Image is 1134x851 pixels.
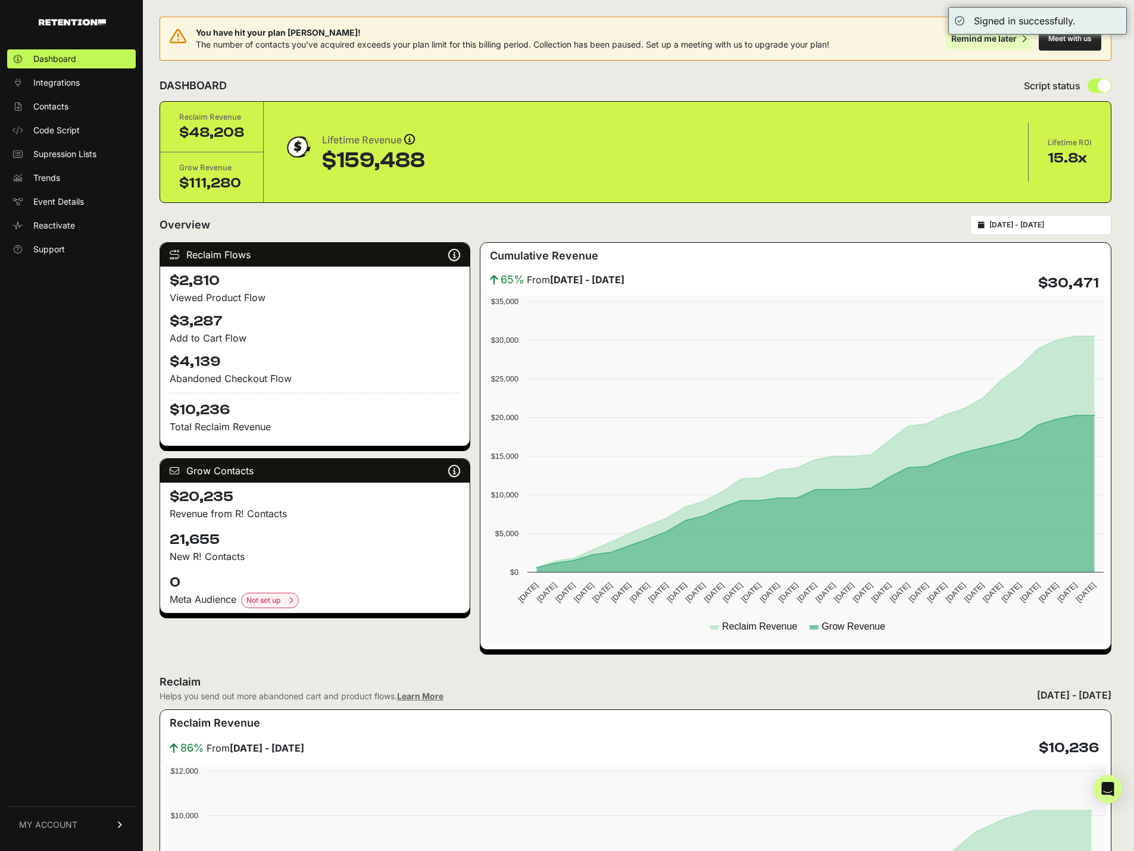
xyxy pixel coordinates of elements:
[870,581,893,604] text: [DATE]
[170,715,260,731] h3: Reclaim Revenue
[1039,27,1101,51] button: Meet with us
[170,592,460,608] div: Meta Audience
[170,487,460,506] h4: $20,235
[495,529,518,538] text: $5,000
[179,174,244,193] div: $111,280
[33,101,68,112] span: Contacts
[170,420,460,434] p: Total Reclaim Revenue
[1094,775,1122,803] div: Open Intercom Messenger
[491,297,518,306] text: $35,000
[572,581,595,604] text: [DATE]
[7,216,136,235] a: Reactivate
[946,28,1032,49] button: Remind me later
[7,49,136,68] a: Dashboard
[721,581,744,604] text: [DATE]
[527,273,624,287] span: From
[490,248,598,264] h3: Cumulative Revenue
[1037,688,1111,702] div: [DATE] - [DATE]
[510,568,518,577] text: $0
[1048,149,1092,168] div: 15.8x
[179,111,244,123] div: Reclaim Revenue
[491,374,518,383] text: $25,000
[179,162,244,174] div: Grow Revenue
[160,77,227,94] h2: DASHBOARD
[822,621,886,631] text: Grow Revenue
[33,148,96,160] span: Supression Lists
[491,452,518,461] text: $15,000
[758,581,782,604] text: [DATE]
[610,581,633,604] text: [DATE]
[7,145,136,164] a: Supression Lists
[33,172,60,184] span: Trends
[702,581,726,604] text: [DATE]
[397,691,443,701] a: Learn More
[170,331,460,345] div: Add to Cart Flow
[517,581,540,604] text: [DATE]
[170,271,460,290] h4: $2,810
[170,506,460,521] p: Revenue from R! Contacts
[554,581,577,604] text: [DATE]
[33,124,80,136] span: Code Script
[7,240,136,259] a: Support
[33,243,65,255] span: Support
[1038,274,1099,293] h4: $30,471
[283,132,313,162] img: dollar-coin-05c43ed7efb7bc0c12610022525b4bbbb207c7efeef5aecc26f025e68dcafac9.png
[1019,581,1042,604] text: [DATE]
[33,220,75,231] span: Reactivate
[170,393,460,420] h4: $10,236
[179,123,244,142] div: $48,208
[833,581,856,604] text: [DATE]
[1024,79,1080,93] span: Script status
[7,121,136,140] a: Code Script
[170,573,460,592] h4: 0
[1037,581,1060,604] text: [DATE]
[7,73,136,92] a: Integrations
[666,581,689,604] text: [DATE]
[160,674,443,690] h2: Reclaim
[963,581,986,604] text: [DATE]
[7,806,136,843] a: MY ACCOUNT
[207,741,304,755] span: From
[170,312,460,331] h4: $3,287
[535,581,558,604] text: [DATE]
[196,39,829,49] span: The number of contacts you've acquired exceeds your plan limit for this billing period. Collectio...
[39,19,106,26] img: Retention.com
[170,549,460,564] p: New R! Contacts
[7,192,136,211] a: Event Details
[684,581,707,604] text: [DATE]
[160,690,443,702] div: Helps you send out more abandoned cart and product flows.
[7,168,136,187] a: Trends
[814,581,837,604] text: [DATE]
[628,581,651,604] text: [DATE]
[1074,581,1098,604] text: [DATE]
[981,581,1004,604] text: [DATE]
[33,77,80,89] span: Integrations
[739,581,763,604] text: [DATE]
[19,819,77,831] span: MY ACCOUNT
[180,740,204,756] span: 86%
[907,581,930,604] text: [DATE]
[550,274,624,286] strong: [DATE] - [DATE]
[491,490,518,499] text: $10,000
[951,33,1017,45] div: Remind me later
[795,581,819,604] text: [DATE]
[1000,581,1023,604] text: [DATE]
[196,27,829,39] span: You have hit your plan [PERSON_NAME]!
[171,766,198,775] text: $12,000
[646,581,670,604] text: [DATE]
[322,132,425,149] div: Lifetime Revenue
[33,53,76,65] span: Dashboard
[491,336,518,345] text: $30,000
[777,581,800,604] text: [DATE]
[170,530,460,549] h4: 21,655
[1048,137,1092,149] div: Lifetime ROI
[974,14,1076,28] div: Signed in successfully.
[322,149,425,173] div: $159,488
[591,581,614,604] text: [DATE]
[170,352,460,371] h4: $4,139
[722,621,797,631] text: Reclaim Revenue
[160,217,210,233] h2: Overview
[851,581,874,604] text: [DATE]
[1039,739,1099,758] h4: $10,236
[1055,581,1079,604] text: [DATE]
